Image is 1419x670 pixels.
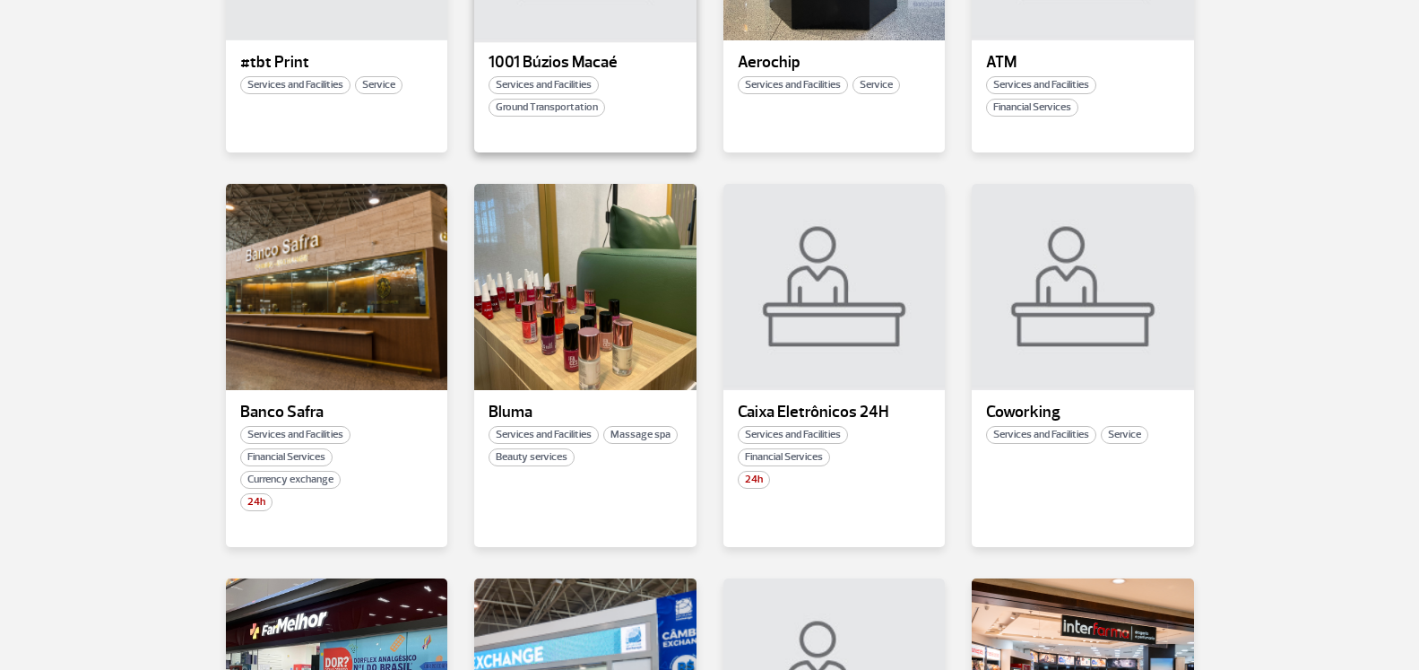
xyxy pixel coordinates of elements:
[489,54,682,72] p: 1001 Búzios Macaé
[986,426,1096,444] span: Services and Facilities
[489,76,599,94] span: Services and Facilities
[738,404,931,422] p: Caixa Eletrônicos 24H
[986,76,1096,94] span: Services and Facilities
[240,448,333,466] span: Financial Services
[489,448,575,466] span: Beauty services
[738,471,770,489] span: 24h
[240,404,434,422] p: Banco Safra
[986,99,1078,117] span: Financial Services
[738,448,830,466] span: Financial Services
[738,76,848,94] span: Services and Facilities
[240,471,341,489] span: Currency exchange
[240,493,273,511] span: 24h
[355,76,402,94] span: Service
[240,76,350,94] span: Services and Facilities
[240,54,434,72] p: #tbt Print
[986,404,1180,422] p: Coworking
[489,426,599,444] span: Services and Facilities
[489,404,682,422] p: Bluma
[738,54,931,72] p: Aerochip
[986,54,1180,72] p: ATM
[240,426,350,444] span: Services and Facilities
[852,76,900,94] span: Service
[489,99,605,117] span: Ground Transportation
[1101,426,1148,444] span: Service
[603,426,678,444] span: Massage spa
[738,426,848,444] span: Services and Facilities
